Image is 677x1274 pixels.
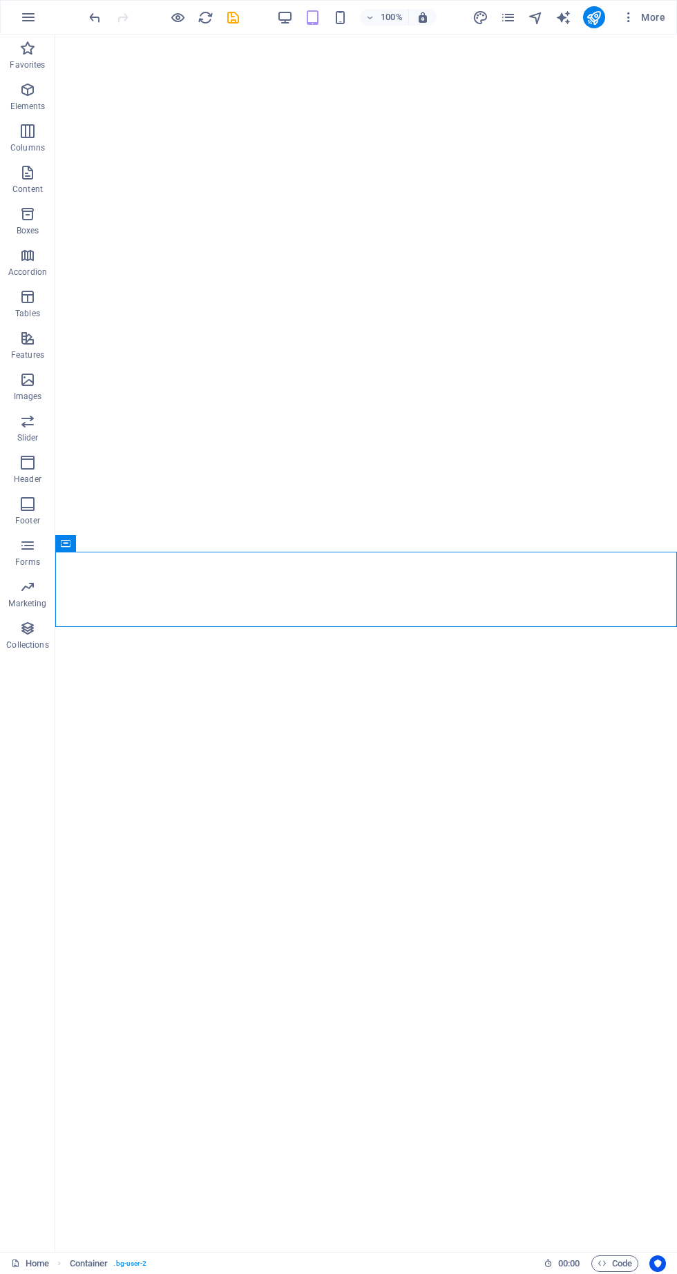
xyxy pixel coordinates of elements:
[8,598,46,609] p: Marketing
[598,1255,632,1272] span: Code
[169,9,186,26] button: Click here to leave preview mode and continue editing
[360,9,409,26] button: 100%
[113,1255,146,1272] span: . bg-user-2
[11,1255,49,1272] a: Click to cancel selection. Double-click to open Pages
[616,6,671,28] button: More
[225,9,241,26] button: save
[528,10,544,26] i: Navigator
[86,9,103,26] button: undo
[198,10,213,26] i: Reload page
[558,1255,580,1272] span: 00 00
[417,11,429,23] i: On resize automatically adjust zoom level to fit chosen device.
[14,391,42,402] p: Images
[473,9,489,26] button: design
[17,432,39,443] p: Slider
[12,184,43,195] p: Content
[544,1255,580,1272] h6: Session time
[473,10,488,26] i: Design (Ctrl+Alt+Y)
[197,9,213,26] button: reload
[583,6,605,28] button: publish
[528,9,544,26] button: navigator
[555,9,572,26] button: text_generator
[555,10,571,26] i: AI Writer
[8,267,47,278] p: Accordion
[14,474,41,485] p: Header
[500,10,516,26] i: Pages (Ctrl+Alt+S)
[500,9,517,26] button: pages
[11,349,44,360] p: Features
[381,9,403,26] h6: 100%
[15,515,40,526] p: Footer
[586,10,602,26] i: Publish
[225,10,241,26] i: Save (Ctrl+S)
[70,1255,108,1272] span: Click to select. Double-click to edit
[15,308,40,319] p: Tables
[568,1258,570,1268] span: :
[10,59,45,70] p: Favorites
[10,101,46,112] p: Elements
[649,1255,666,1272] button: Usercentrics
[17,225,39,236] p: Boxes
[87,10,103,26] i: Undo: Paste (Ctrl+Z)
[6,639,48,650] p: Collections
[591,1255,638,1272] button: Code
[622,10,665,24] span: More
[10,142,45,153] p: Columns
[15,557,40,568] p: Forms
[70,1255,147,1272] nav: breadcrumb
